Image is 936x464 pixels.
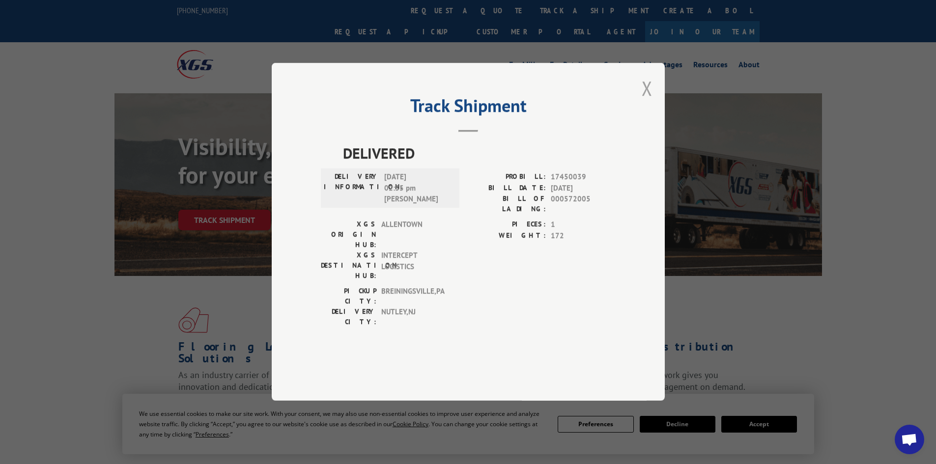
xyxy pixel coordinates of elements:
label: DELIVERY CITY: [321,307,376,328]
label: BILL DATE: [468,183,546,194]
span: 000572005 [551,194,616,215]
label: BILL OF LADING: [468,194,546,215]
label: DELIVERY INFORMATION: [324,172,379,205]
span: 17450039 [551,172,616,183]
label: PROBILL: [468,172,546,183]
label: XGS DESTINATION HUB: [321,250,376,281]
span: 172 [551,230,616,242]
label: PICKUP CITY: [321,286,376,307]
span: BREININGSVILLE , PA [381,286,448,307]
label: XGS ORIGIN HUB: [321,219,376,250]
span: INTERCEPT LOGISTICS [381,250,448,281]
h2: Track Shipment [321,99,616,117]
span: [DATE] [551,183,616,194]
span: ALLENTOWN [381,219,448,250]
label: PIECES: [468,219,546,231]
button: Close modal [642,75,652,101]
span: [DATE] 02:35 pm [PERSON_NAME] [384,172,451,205]
span: DELIVERED [343,142,616,164]
span: NUTLEY , NJ [381,307,448,328]
a: Open chat [895,425,924,454]
label: WEIGHT: [468,230,546,242]
span: 1 [551,219,616,231]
